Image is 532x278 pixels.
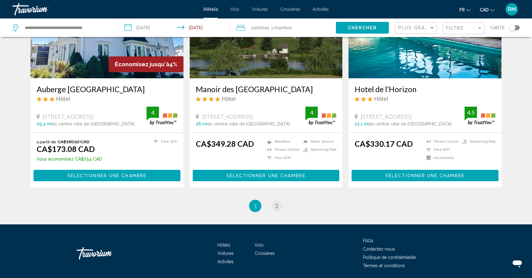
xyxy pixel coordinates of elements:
[109,56,183,72] div: 4%
[300,139,336,144] li: Room Service
[193,170,340,181] button: Sélectionner une chambre
[480,7,489,12] span: CAD
[77,244,138,263] a: Travorium
[12,3,197,15] a: Travorium
[34,171,180,178] a: Sélectionner une chambre
[398,25,472,30] span: Plus grandes économies
[374,95,388,102] span: Hôtel
[363,263,405,268] a: Termes et conditions
[423,155,459,161] li: Kitchenette
[275,202,278,209] span: 2
[459,5,470,14] button: Change language
[490,23,505,32] span: Carte
[230,18,336,37] button: Travelers: 2 adults, 0 children
[217,251,234,256] span: Voitures
[348,26,377,31] span: Chercher
[115,61,169,67] span: Économisez jusqu'à
[67,173,147,178] span: Sélectionner une chambre
[151,139,177,144] li: Free WiFi
[352,170,498,181] button: Sélectionner une chambre
[273,25,292,30] span: Chambre
[251,23,269,32] span: 2
[459,139,495,144] li: Swimming Pool
[37,157,102,161] p: CA$7.54 CAD
[43,113,94,120] span: [STREET_ADDRESS]
[363,238,373,243] a: FAQs
[37,139,56,144] span: a partir de
[363,247,395,251] a: Contactez-nous
[264,155,300,161] li: Free WiFi
[363,255,416,260] a: Politique de confidentialité
[305,109,318,116] div: 4
[312,7,329,12] span: Activités
[30,200,502,212] ul: Pagination
[508,6,516,12] span: RM
[398,26,435,31] mat-select: Sort by
[255,243,264,247] a: Vols
[305,107,336,125] img: trustyou-badge.svg
[217,259,234,264] a: Activités
[226,173,305,178] span: Sélectionner une chambre
[507,253,527,273] iframe: Button to launch messaging window
[58,139,90,144] del: CA$180.62 CAD
[196,139,254,148] ins: CA$349.28 CAD
[352,171,498,178] a: Sélectionner une chambre
[505,25,520,31] button: Toggle map
[459,7,465,12] span: fr
[56,95,70,102] span: Hôtel
[446,26,464,31] span: Filtre
[202,113,253,120] span: [STREET_ADDRESS]
[361,113,412,120] span: [STREET_ADDRESS]
[207,121,290,126] span: du centre-ville de [GEOGRAPHIC_DATA]
[252,7,268,12] a: Voitures
[37,157,74,161] span: Vous économisez
[300,147,336,152] li: Swimming Pool
[269,23,292,32] span: , 1
[52,121,134,126] span: du centre-ville de [GEOGRAPHIC_DATA]
[504,3,520,16] button: User Menu
[254,202,257,209] span: 1
[37,121,52,126] span: 29.4 mi
[37,84,177,94] a: Auberge [GEOGRAPHIC_DATA]
[264,139,300,144] li: Breakfast
[336,22,389,33] button: Chercher
[118,18,230,37] button: Check-in date: Oct 18, 2025 Check-out date: Oct 19, 2025
[196,84,337,94] a: Manoir des [GEOGRAPHIC_DATA]
[196,95,337,102] div: 4 star Hotel
[255,251,275,256] a: Croisières
[480,5,494,14] button: Change currency
[193,171,340,178] a: Sélectionner une chambre
[264,147,300,152] li: Fitness Center
[222,95,236,102] span: Hôtel
[355,95,495,102] div: 3 star Hotel
[423,139,459,144] li: Fitness Center
[196,121,207,126] span: 28 mi
[355,84,495,94] a: Hotel de l'Horizon
[465,109,477,116] div: 4.5
[443,22,484,35] button: Filter
[423,147,459,152] li: Free WiFi
[355,139,413,148] ins: CA$330.17 CAD
[34,170,180,181] button: Sélectionner une chambre
[147,109,159,116] div: 4
[147,107,177,125] img: trustyou-badge.svg
[37,95,177,102] div: 3 star Hotel
[217,243,230,247] a: Hôtels
[465,107,495,125] img: trustyou-badge.svg
[280,7,300,12] a: Croisières
[230,7,239,12] a: Vols
[204,7,218,12] a: Hôtels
